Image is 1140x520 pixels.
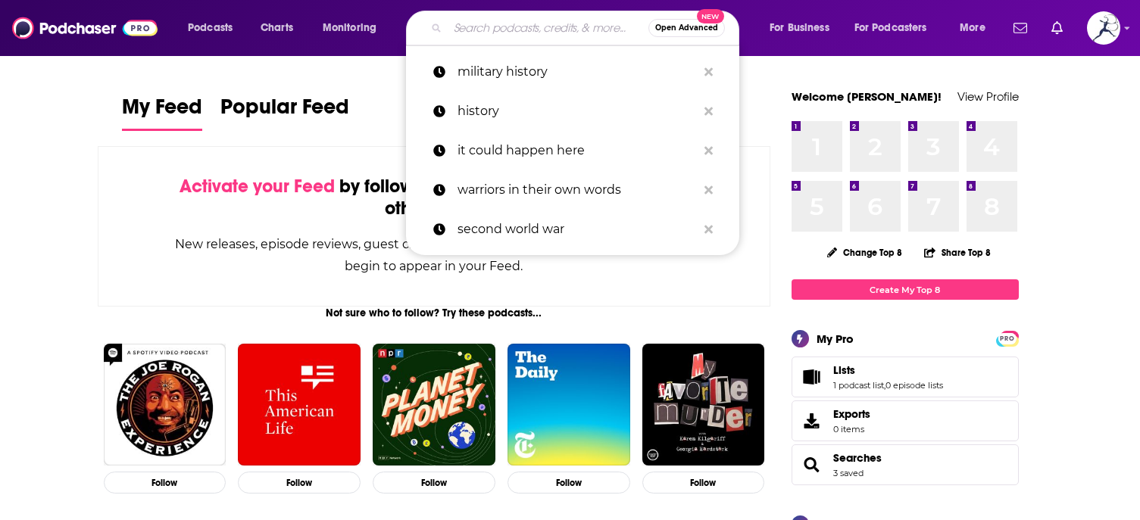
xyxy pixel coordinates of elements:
button: open menu [845,16,949,40]
a: Searches [797,454,827,475]
a: Show notifications dropdown [1045,15,1069,41]
button: open menu [949,16,1004,40]
span: My Feed [122,94,202,129]
span: For Business [770,17,829,39]
button: Follow [238,472,361,494]
img: User Profile [1087,11,1120,45]
button: Follow [508,472,630,494]
button: Show profile menu [1087,11,1120,45]
span: Charts [261,17,293,39]
a: Exports [792,400,1019,441]
p: it could happen here [458,131,697,170]
a: Popular Feed [220,94,349,131]
a: 1 podcast list [833,380,884,391]
p: second world war [458,210,697,249]
a: military history [406,52,739,92]
span: Podcasts [188,17,233,39]
button: Follow [373,472,495,494]
img: The Joe Rogan Experience [104,344,226,466]
a: second world war [406,210,739,249]
button: Share Top 8 [923,238,992,267]
img: The Daily [508,344,630,466]
a: 0 episode lists [885,380,943,391]
a: it could happen here [406,131,739,170]
span: More [960,17,985,39]
a: history [406,92,739,131]
span: Searches [792,444,1019,485]
a: Lists [797,366,827,388]
span: , [884,380,885,391]
span: Exports [797,410,827,431]
span: Lists [792,357,1019,397]
button: Open AdvancedNew [648,19,725,37]
a: Searches [833,451,882,465]
a: Show notifications dropdown [1007,15,1033,41]
div: New releases, episode reviews, guest credits, and personalized recommendations will begin to appe... [174,233,695,277]
button: Follow [642,472,765,494]
div: Search podcasts, credits, & more... [420,11,754,45]
input: Search podcasts, credits, & more... [448,16,648,40]
img: Planet Money [373,344,495,466]
span: Exports [833,407,870,421]
p: warriors in their own words [458,170,697,210]
span: Monitoring [323,17,376,39]
button: open menu [177,16,252,40]
div: Not sure who to follow? Try these podcasts... [98,307,771,319]
button: Follow [104,472,226,494]
span: Logged in as BloomsburySpecialInterest [1087,11,1120,45]
img: My Favorite Murder with Karen Kilgariff and Georgia Hardstark [642,344,765,466]
a: Charts [251,16,302,40]
span: PRO [998,333,1017,344]
span: 0 items [833,424,870,434]
span: For Podcasters [854,17,927,39]
a: My Feed [122,94,202,131]
button: Change Top 8 [818,243,912,262]
div: by following Podcasts, Creators, Lists, and other Users! [174,176,695,220]
a: 3 saved [833,468,864,478]
a: Lists [833,363,943,377]
img: This American Life [238,344,361,466]
a: warriors in their own words [406,170,739,210]
a: Create My Top 8 [792,279,1019,300]
a: View Profile [957,89,1019,104]
span: New [697,9,724,23]
img: Podchaser - Follow, Share and Rate Podcasts [12,14,158,42]
a: Welcome [PERSON_NAME]! [792,89,942,104]
a: PRO [998,332,1017,344]
p: military history [458,52,697,92]
span: Open Advanced [655,24,718,32]
p: history [458,92,697,131]
button: open menu [759,16,848,40]
span: Popular Feed [220,94,349,129]
div: My Pro [817,332,854,346]
button: open menu [312,16,396,40]
span: Activate your Feed [180,175,335,198]
span: Lists [833,363,855,377]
